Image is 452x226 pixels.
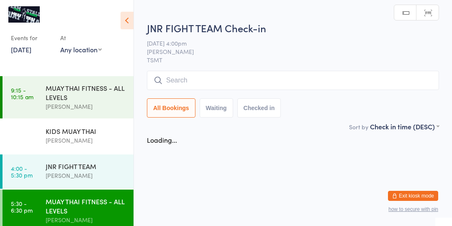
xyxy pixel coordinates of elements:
[46,197,126,215] div: MUAY THAI FITNESS - ALL LEVELS
[11,87,33,100] time: 9:15 - 10:15 am
[200,98,233,118] button: Waiting
[147,39,426,47] span: [DATE] 4:00pm
[11,31,52,45] div: Events for
[388,191,438,201] button: Exit kiosk mode
[60,31,102,45] div: At
[147,135,177,144] div: Loading...
[388,206,438,212] button: how to secure with pin
[11,45,31,54] a: [DATE]
[60,45,102,54] div: Any location
[8,6,40,23] img: Team Stalder Muay Thai
[3,119,134,154] a: 3:45 -4:30 pmKIDS MUAY THAI[PERSON_NAME]
[11,200,33,213] time: 5:30 - 6:30 pm
[46,83,126,102] div: MUAY THAI FITNESS - ALL LEVELS
[11,130,33,143] time: 3:45 - 4:30 pm
[147,47,426,56] span: [PERSON_NAME]
[147,98,195,118] button: All Bookings
[349,123,368,131] label: Sort by
[46,171,126,180] div: [PERSON_NAME]
[11,165,33,178] time: 4:00 - 5:30 pm
[147,21,439,35] h2: JNR FIGHT TEAM Check-in
[3,154,134,189] a: 4:00 -5:30 pmJNR FIGHT TEAM[PERSON_NAME]
[147,71,439,90] input: Search
[46,162,126,171] div: JNR FIGHT TEAM
[46,215,126,225] div: [PERSON_NAME]
[46,102,126,111] div: [PERSON_NAME]
[147,56,439,64] span: TSMT
[46,126,126,136] div: KIDS MUAY THAI
[3,76,134,118] a: 9:15 -10:15 amMUAY THAI FITNESS - ALL LEVELS[PERSON_NAME]
[370,122,439,131] div: Check in time (DESC)
[46,136,126,145] div: [PERSON_NAME]
[237,98,281,118] button: Checked in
